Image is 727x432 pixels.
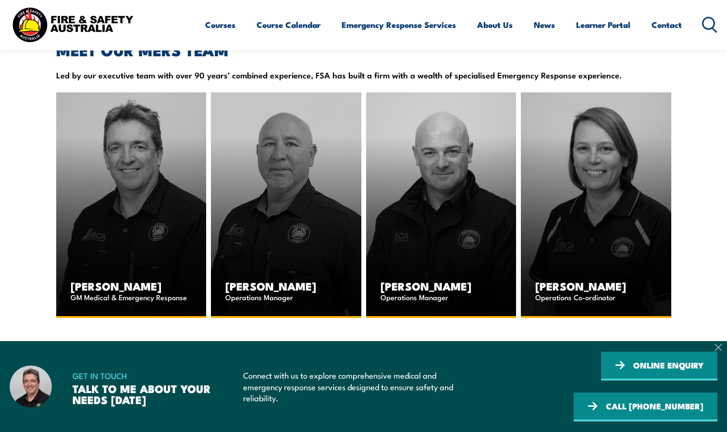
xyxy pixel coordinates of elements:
span: Operations Co-ordinator [535,290,657,304]
span: GM Medical & Emergency Response [71,290,192,304]
a: Learner Portal [576,12,630,38]
a: ONLINE ENQUIRY [601,352,717,381]
span: GET IN TOUCH [73,368,222,383]
h3: [PERSON_NAME] [535,280,657,292]
h3: [PERSON_NAME] [71,280,192,292]
img: Dave – Fire and Safety Australia [10,366,52,408]
a: News [534,12,555,38]
a: Emergency Response Services [342,12,456,38]
p: Connect with us to explore comprehensive medical and emergency response services designed to ensu... [243,369,463,403]
h3: TALK TO ME ABOUT YOUR NEEDS [DATE] [73,383,222,405]
img: David Spencer – General Manager. Emergency Response Services [56,92,207,318]
span: Operations Manager [225,290,347,304]
h2: MEET OUR MERS TEAM [56,43,671,56]
a: Courses [205,12,235,38]
p: Led by our executive team with over 90 years’ combined experience, FSA has built a firm with a we... [56,69,671,80]
h3: [PERSON_NAME] [381,280,502,292]
span: Operations Manager [381,290,502,304]
img: 227FnS-09853 [521,92,671,318]
a: Course Calendar [257,12,320,38]
a: About Us [477,12,513,38]
h3: [PERSON_NAME] [225,280,347,292]
img: Dean Brown – Operations, Emergency Response Services [366,92,517,318]
a: Contact [652,12,682,38]
img: Wayne Slater – Operations Manager, Emergency Response Services [211,92,361,318]
a: CALL [PHONE_NUMBER] [574,393,717,421]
